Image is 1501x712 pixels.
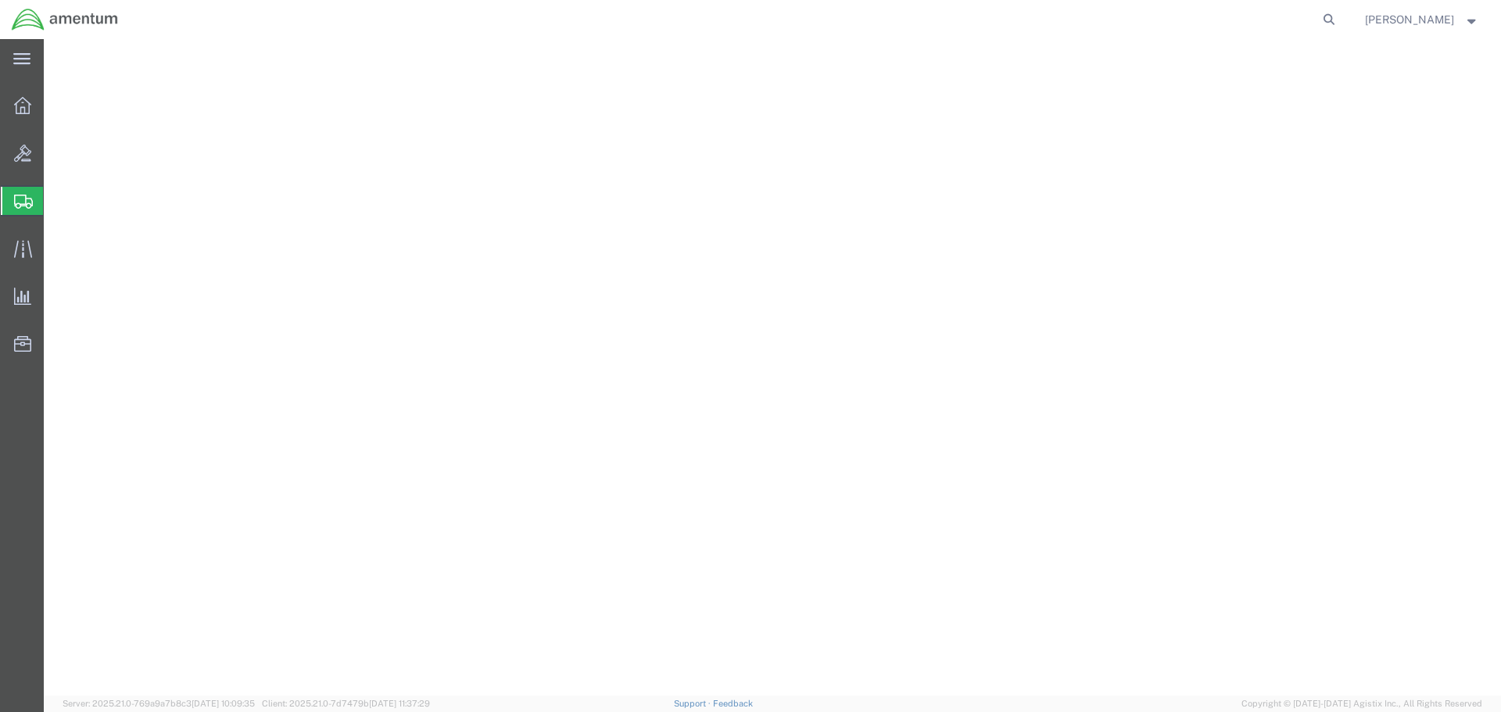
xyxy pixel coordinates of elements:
a: Support [674,699,713,708]
span: [DATE] 11:37:29 [369,699,430,708]
span: Client: 2025.21.0-7d7479b [262,699,430,708]
span: Copyright © [DATE]-[DATE] Agistix Inc., All Rights Reserved [1241,697,1482,710]
button: [PERSON_NAME] [1364,10,1480,29]
span: [DATE] 10:09:35 [192,699,255,708]
span: Server: 2025.21.0-769a9a7b8c3 [63,699,255,708]
span: Ronald Ritz [1365,11,1454,28]
img: logo [11,8,119,31]
a: Feedback [713,699,753,708]
iframe: FS Legacy Container [44,39,1501,696]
